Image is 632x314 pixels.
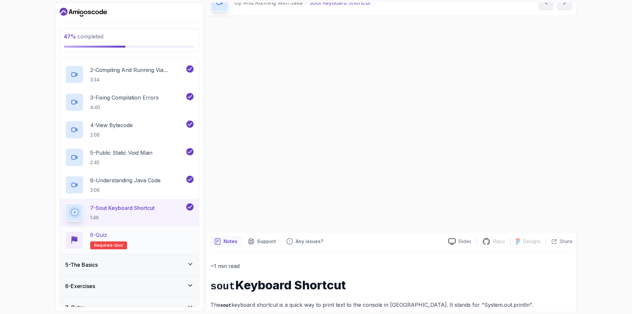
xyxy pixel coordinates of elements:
h3: 7 - Outro [65,303,85,311]
button: notes button [210,236,241,247]
p: Notes [224,238,237,245]
p: 3 - Fixing Compilation Errors [90,94,159,101]
button: Feedback button [282,236,327,247]
h3: 5 - The Basics [65,261,98,269]
p: 8 - Quiz [90,231,107,239]
p: Any issues? [296,238,323,245]
h3: 6 - Exercises [65,282,95,290]
button: 5-The Basics [60,254,199,275]
span: 47 % [64,33,76,40]
button: 4-View Bytecode2:06 [65,121,194,139]
span: completed [64,33,103,40]
button: 2-Compiling And Running Via Terminal3:34 [65,65,194,84]
p: Designs [523,238,540,245]
p: 3:34 [90,77,185,83]
p: 2 - Compiling And Running Via Terminal [90,66,185,74]
a: Dashboard [60,7,107,17]
button: 7-Sout Keyboard Shortcut1:46 [65,203,194,222]
code: sout [210,281,235,292]
button: Support button [244,236,280,247]
p: 4:40 [90,104,159,111]
p: 1:46 [90,214,155,221]
p: 2:45 [90,159,152,166]
button: 3-Fixing Compilation Errors4:40 [65,93,194,111]
code: sout [220,303,231,308]
h1: Keyboard Shortcut [210,279,572,292]
p: Support [257,238,276,245]
button: 6-Exercises [60,276,199,297]
p: 2:06 [90,132,133,138]
a: Slides [443,238,477,245]
span: Required- [94,243,114,248]
p: Slides [458,238,471,245]
span: quiz [114,243,123,248]
button: Share [546,238,572,245]
p: 6 - Understanding Java Code [90,176,161,184]
p: 4 - View Bytecode [90,121,133,129]
p: Repo [493,238,505,245]
button: 5-Public Static Void Main2:45 [65,148,194,167]
p: 7 - Sout Keyboard Shortcut [90,204,155,212]
p: 3:06 [90,187,161,193]
p: Share [560,238,572,245]
p: ~1 min read [210,261,572,271]
p: 5 - Public Static Void Main [90,149,152,157]
p: The keyboard shortcut is a quick way to print text to the console in [GEOGRAPHIC_DATA]. It stands... [210,300,572,310]
button: 6-Understanding Java Code3:06 [65,176,194,194]
button: 8-QuizRequired-quiz [65,231,194,249]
